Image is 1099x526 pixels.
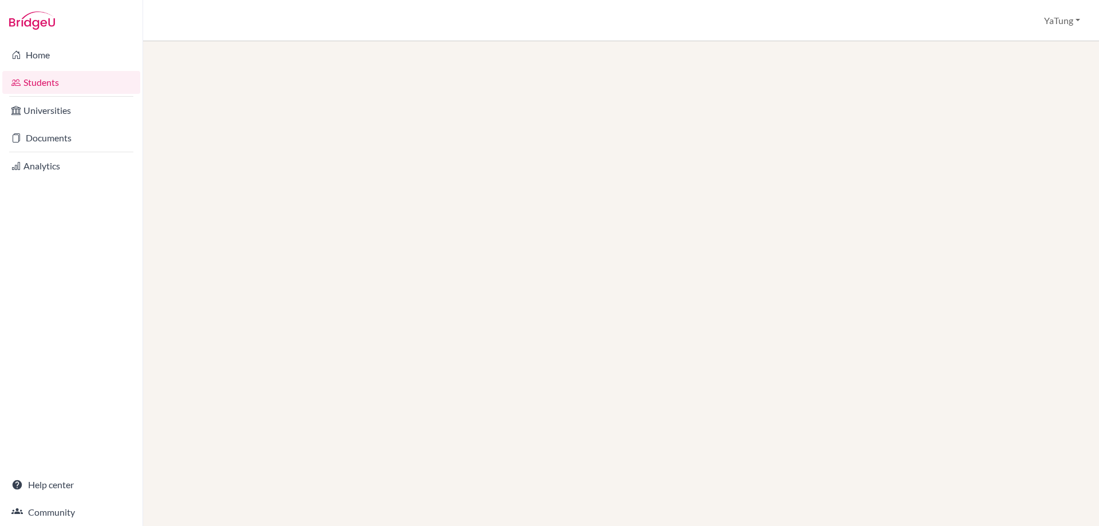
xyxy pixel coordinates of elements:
[2,473,140,496] a: Help center
[2,71,140,94] a: Students
[1039,10,1085,31] button: YaTung
[2,43,140,66] a: Home
[2,501,140,524] a: Community
[2,126,140,149] a: Documents
[2,155,140,177] a: Analytics
[9,11,55,30] img: Bridge-U
[2,99,140,122] a: Universities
